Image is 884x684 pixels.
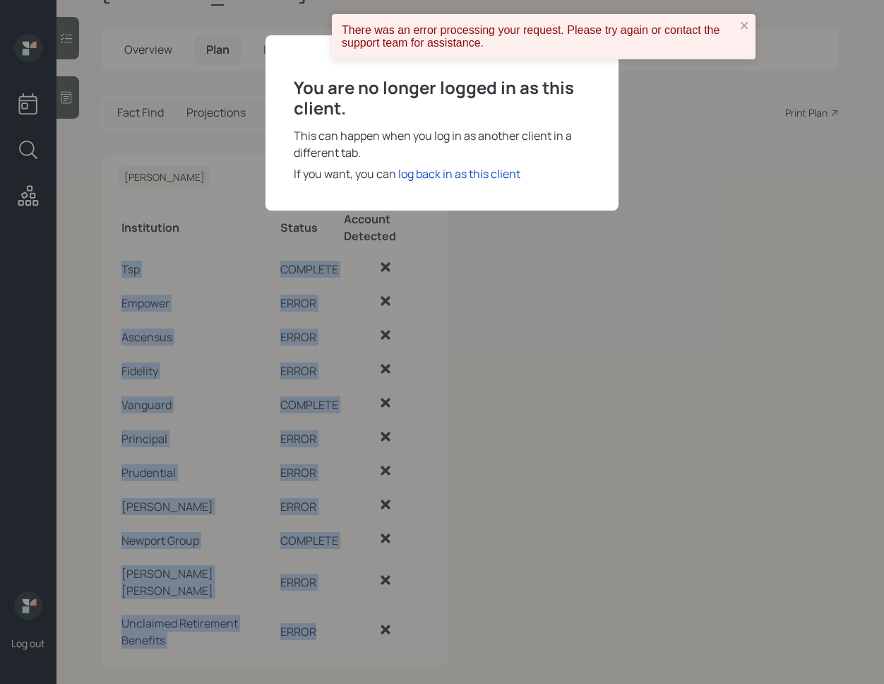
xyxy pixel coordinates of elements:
div: If you want, you can [294,165,590,182]
h3: You are no longer logged in as this client. [294,78,590,119]
div: This can happen when you log in as another client in a different tab. [294,127,590,161]
div: There was an error processing your request. Please try again or contact the support team for assi... [342,24,736,49]
div: log back in as this client [398,165,520,182]
button: close [740,20,750,33]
